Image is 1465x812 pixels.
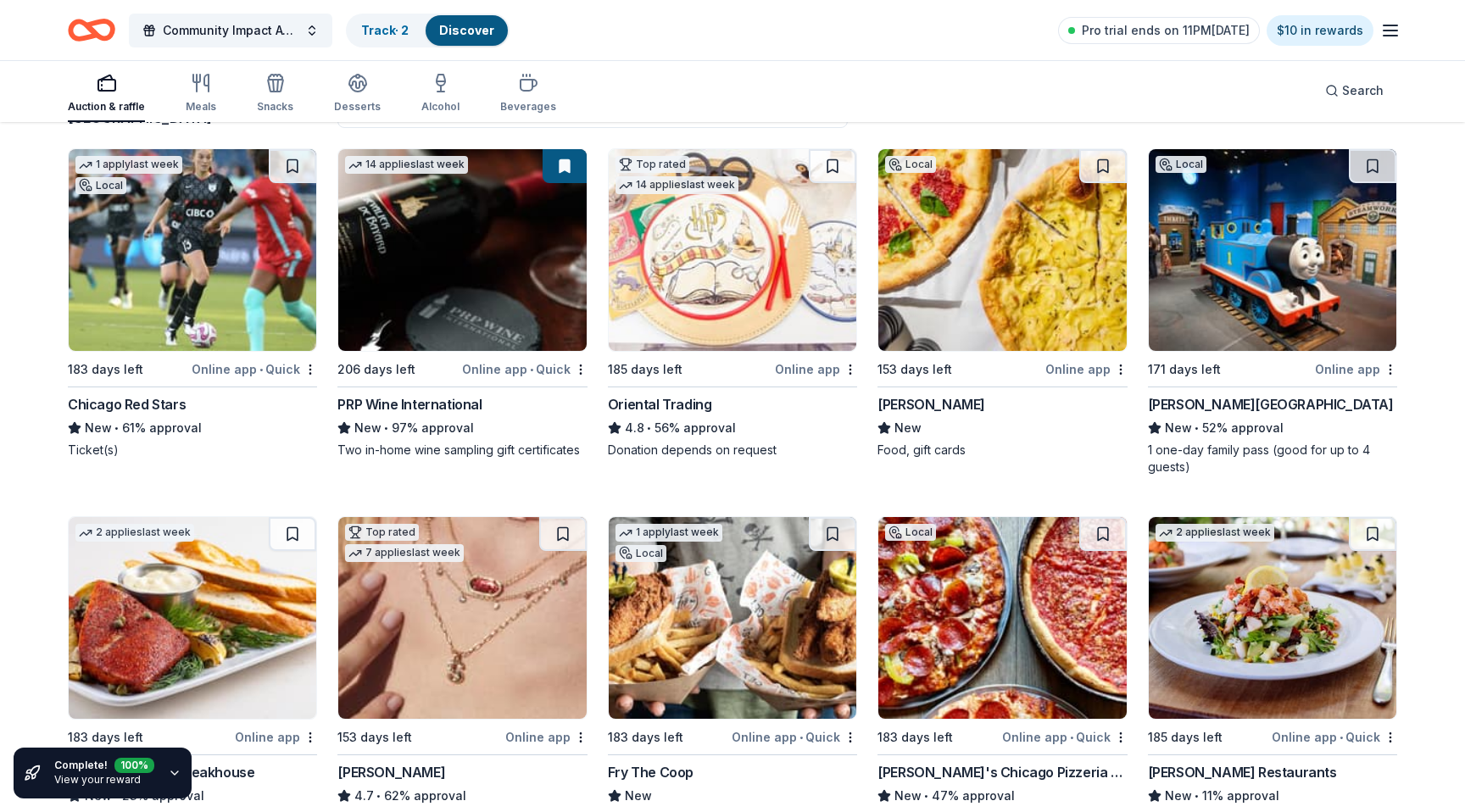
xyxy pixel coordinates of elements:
[354,418,382,438] span: New
[1149,149,1396,351] img: Image for Kohl Children's Museum
[68,359,143,380] div: 183 days left
[163,20,298,41] span: Community Impact Awards
[1312,74,1397,108] button: Search
[68,66,145,122] button: Auction & raffle
[608,359,682,380] div: 185 days left
[421,66,460,122] button: Alcohol
[625,786,652,806] span: New
[625,418,644,438] span: 4.8
[346,14,510,47] button: Track· 2Discover
[647,421,651,435] span: •
[732,726,857,748] div: Online app Quick
[68,418,317,438] div: 61% approval
[334,66,381,122] button: Desserts
[337,394,482,414] div: PRP Wine International
[354,786,374,806] span: 4.7
[775,359,857,380] div: Online app
[257,100,293,114] div: Snacks
[530,363,533,376] span: •
[1148,762,1337,782] div: [PERSON_NAME] Restaurants
[337,786,587,806] div: 62% approval
[1267,15,1373,46] a: $10 in rewards
[608,442,857,459] div: Donation depends on request
[361,23,409,37] a: Track· 2
[877,727,953,748] div: 183 days left
[337,148,587,459] a: Image for PRP Wine International14 applieslast week206 days leftOnline app•QuickPRP Wine Internat...
[337,442,587,459] div: Two in-home wine sampling gift certificates
[1058,17,1260,44] a: Pro trial ends on 11PM[DATE]
[500,100,556,114] div: Beverages
[1340,731,1343,744] span: •
[114,754,154,770] div: 100 %
[338,149,586,351] img: Image for PRP Wine International
[1002,726,1128,748] div: Online app Quick
[1148,418,1397,438] div: 52% approval
[885,524,936,541] div: Local
[338,517,586,719] img: Image for Kendra Scott
[616,524,722,542] div: 1 apply last week
[129,14,332,47] button: Community Impact Awards
[878,517,1126,719] img: Image for Georgio's Chicago Pizzeria & Pub
[68,10,115,50] a: Home
[877,148,1127,459] a: Image for Bar SalottoLocal153 days leftOnline app[PERSON_NAME]NewFood, gift cards
[69,149,316,351] img: Image for Chicago Red Stars
[1195,421,1199,435] span: •
[186,66,216,122] button: Meals
[345,544,464,562] div: 7 applies last week
[345,156,468,174] div: 14 applies last week
[1156,156,1206,173] div: Local
[877,359,952,380] div: 153 days left
[377,789,382,803] span: •
[608,418,857,438] div: 56% approval
[505,726,588,748] div: Online app
[68,148,317,459] a: Image for Chicago Red Stars1 applylast weekLocal183 days leftOnline app•QuickChicago Red StarsNew...
[1165,418,1192,438] span: New
[616,545,666,562] div: Local
[608,394,712,414] div: Oriental Trading
[877,442,1127,459] div: Food, gift cards
[894,786,922,806] span: New
[337,727,412,748] div: 153 days left
[877,786,1127,806] div: 47% approval
[337,359,415,380] div: 206 days left
[877,762,1127,782] div: [PERSON_NAME]'s Chicago Pizzeria & Pub
[337,418,587,438] div: 97% approval
[608,762,694,782] div: Fry The Coop
[1070,731,1073,744] span: •
[259,363,263,376] span: •
[1272,726,1397,748] div: Online app Quick
[1315,359,1397,380] div: Online app
[337,762,445,782] div: [PERSON_NAME]
[68,394,186,414] div: Chicago Red Stars
[54,758,154,773] div: Complete!
[1148,394,1394,414] div: [PERSON_NAME][GEOGRAPHIC_DATA]
[1082,20,1250,41] span: Pro trial ends on 11PM[DATE]
[1148,442,1397,476] div: 1 one-day family pass (good for up to 4 guests)
[609,149,856,351] img: Image for Oriental Trading
[421,100,460,114] div: Alcohol
[1165,786,1192,806] span: New
[608,727,683,748] div: 183 days left
[69,517,316,719] img: Image for Perry's Steakhouse
[1156,524,1274,542] div: 2 applies last week
[462,359,588,380] div: Online app Quick
[894,418,922,438] span: New
[235,726,317,748] div: Online app
[1148,148,1397,476] a: Image for Kohl Children's MuseumLocal171 days leftOnline app[PERSON_NAME][GEOGRAPHIC_DATA]New•52%...
[68,100,145,114] div: Auction & raffle
[1195,789,1199,803] span: •
[75,156,182,174] div: 1 apply last week
[1148,727,1223,748] div: 185 days left
[608,148,857,459] a: Image for Oriental TradingTop rated14 applieslast week185 days leftOnline appOriental Trading4.8•...
[75,177,126,194] div: Local
[192,359,317,380] div: Online app Quick
[385,421,389,435] span: •
[616,156,689,173] div: Top rated
[1148,786,1397,806] div: 11% approval
[257,66,293,122] button: Snacks
[616,176,738,194] div: 14 applies last week
[500,66,556,122] button: Beverages
[1045,359,1128,380] div: Online app
[345,524,419,541] div: Top rated
[878,149,1126,351] img: Image for Bar Salotto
